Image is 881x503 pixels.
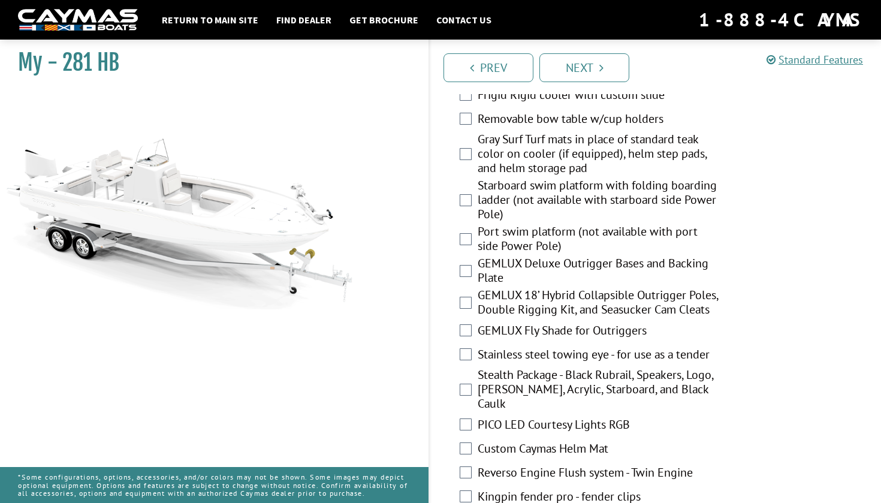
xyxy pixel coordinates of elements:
[430,12,497,28] a: Contact Us
[478,224,720,256] label: Port swim platform (not available with port side Power Pole)
[699,7,863,33] div: 1-888-4CAYMAS
[18,467,411,503] p: *Some configurations, options, accessories, and/or colors may not be shown. Some images may depic...
[767,53,863,67] a: Standard Features
[478,347,720,365] label: Stainless steel towing eye - for use as a tender
[270,12,337,28] a: Find Dealer
[478,323,720,341] label: GEMLUX Fly Shade for Outriggers
[18,9,138,31] img: white-logo-c9c8dbefe5ff5ceceb0f0178aa75bf4bb51f6bca0971e226c86eb53dfe498488.png
[478,132,720,178] label: Gray Surf Turf mats in place of standard teak color on cooler (if equipped), helm step pads, and ...
[478,88,720,105] label: Frigid Rigid cooler with custom slide
[478,256,720,288] label: GEMLUX Deluxe Outrigger Bases and Backing Plate
[18,49,399,76] h1: My - 281 HB
[441,52,881,82] ul: Pagination
[478,178,720,224] label: Starboard swim platform with folding boarding ladder (not available with starboard side Power Pole)
[478,465,720,483] label: Reverso Engine Flush system - Twin Engine
[478,441,720,459] label: Custom Caymas Helm Mat
[478,288,720,320] label: GEMLUX 18’ Hybrid Collapsible Outrigger Poles, Double Rigging Kit, and Seasucker Cam Cleats
[478,368,720,414] label: Stealth Package - Black Rubrail, Speakers, Logo, [PERSON_NAME], Acrylic, Starboard, and Black Caulk
[478,112,720,129] label: Removable bow table w/cup holders
[478,417,720,435] label: PICO LED Courtesy Lights RGB
[443,53,533,82] a: Prev
[156,12,264,28] a: Return to main site
[539,53,629,82] a: Next
[343,12,424,28] a: Get Brochure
